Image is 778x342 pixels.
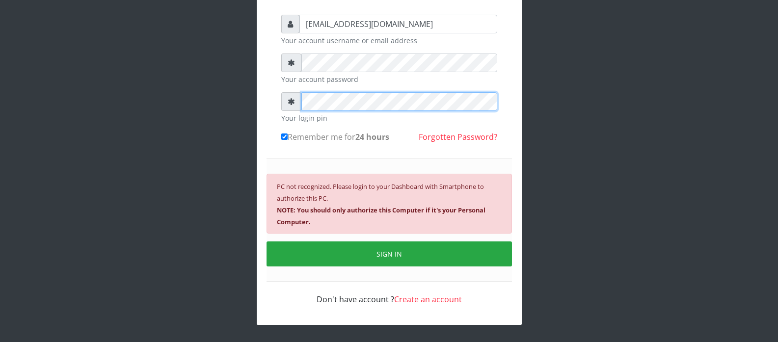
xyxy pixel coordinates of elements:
a: Forgotten Password? [419,132,497,142]
b: NOTE: You should only authorize this Computer if it's your Personal Computer. [277,206,485,226]
div: Don't have account ? [281,282,497,305]
b: 24 hours [355,132,389,142]
small: Your account username or email address [281,35,497,46]
input: Remember me for24 hours [281,133,288,140]
input: Username or email address [299,15,497,33]
button: SIGN IN [267,241,512,266]
label: Remember me for [281,131,389,143]
small: PC not recognized. Please login to your Dashboard with Smartphone to authorize this PC. [277,182,485,226]
a: Create an account [394,294,462,305]
small: Your account password [281,74,497,84]
small: Your login pin [281,113,497,123]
